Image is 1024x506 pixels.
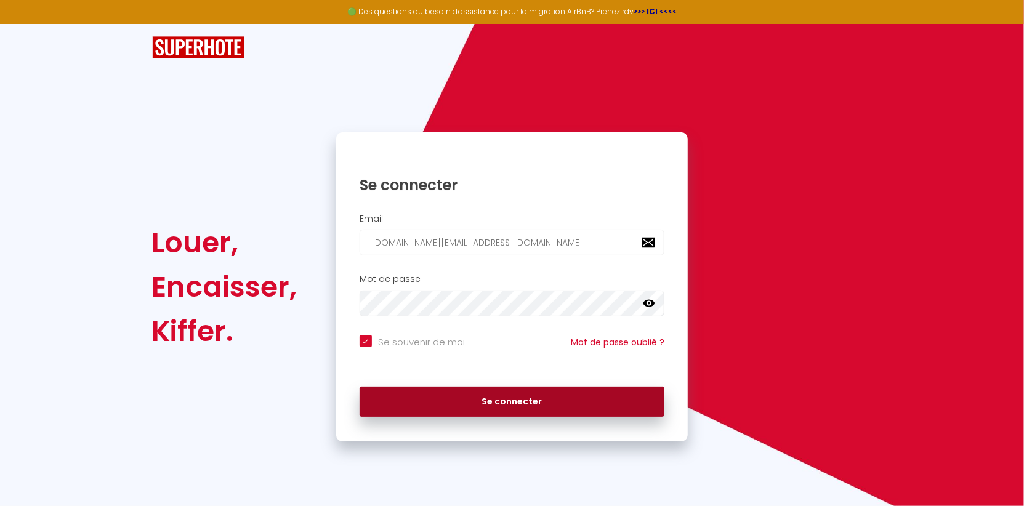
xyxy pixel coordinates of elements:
[571,336,664,348] a: Mot de passe oublié ?
[152,36,244,59] img: SuperHote logo
[360,175,665,195] h1: Se connecter
[634,6,677,17] a: >>> ICI <<<<
[360,274,665,284] h2: Mot de passe
[152,309,297,353] div: Kiffer.
[360,387,665,417] button: Se connecter
[360,214,665,224] h2: Email
[152,265,297,309] div: Encaisser,
[152,220,297,265] div: Louer,
[360,230,665,255] input: Ton Email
